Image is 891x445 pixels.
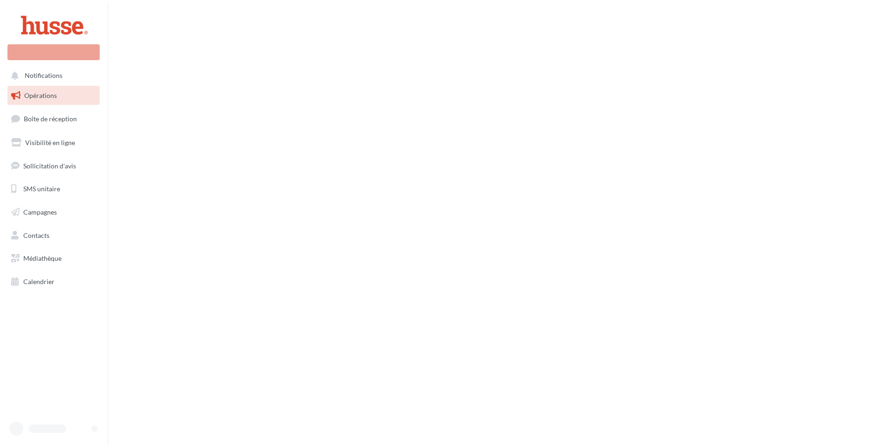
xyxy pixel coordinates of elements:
a: Sollicitation d'avis [6,156,102,176]
a: Calendrier [6,272,102,292]
a: SMS unitaire [6,179,102,199]
span: SMS unitaire [23,185,60,193]
span: Médiathèque [23,254,62,262]
span: Campagnes [23,208,57,216]
a: Médiathèque [6,249,102,268]
span: Sollicitation d'avis [23,161,76,169]
span: Boîte de réception [24,115,77,123]
a: Visibilité en ligne [6,133,102,153]
a: Contacts [6,226,102,245]
a: Campagnes [6,202,102,222]
a: Opérations [6,86,102,105]
a: Boîte de réception [6,109,102,129]
div: Nouvelle campagne [7,44,100,60]
span: Visibilité en ligne [25,139,75,146]
span: Notifications [25,72,62,80]
span: Opérations [24,91,57,99]
span: Calendrier [23,278,55,285]
span: Contacts [23,231,49,239]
